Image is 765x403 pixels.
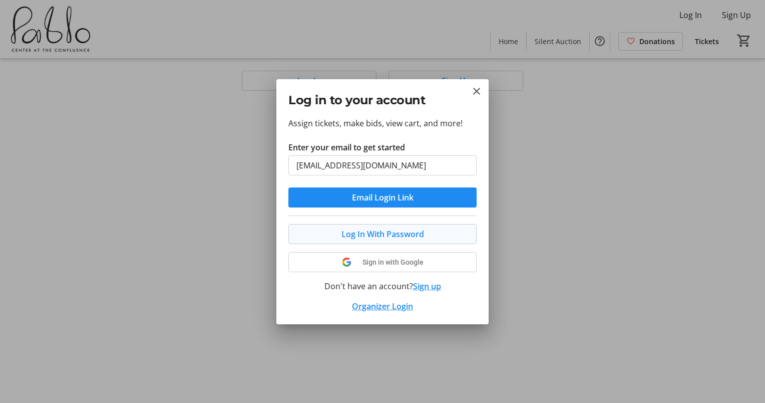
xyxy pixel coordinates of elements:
button: Email Login Link [288,187,477,208]
span: Sign in with Google [362,258,424,266]
input: Email Address [288,155,477,175]
button: Sign in with Google [288,252,477,272]
button: Log In With Password [288,224,477,244]
button: Sign up [413,280,441,292]
p: Assign tickets, make bids, view cart, and more! [288,117,477,129]
a: Organizer Login [352,301,413,312]
span: Log In With Password [341,228,424,240]
h2: Log in to your account [288,91,477,109]
div: Don't have an account? [288,280,477,292]
button: Close [471,85,483,97]
span: Email Login Link [352,191,414,204]
label: Enter your email to get started [288,141,405,153]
